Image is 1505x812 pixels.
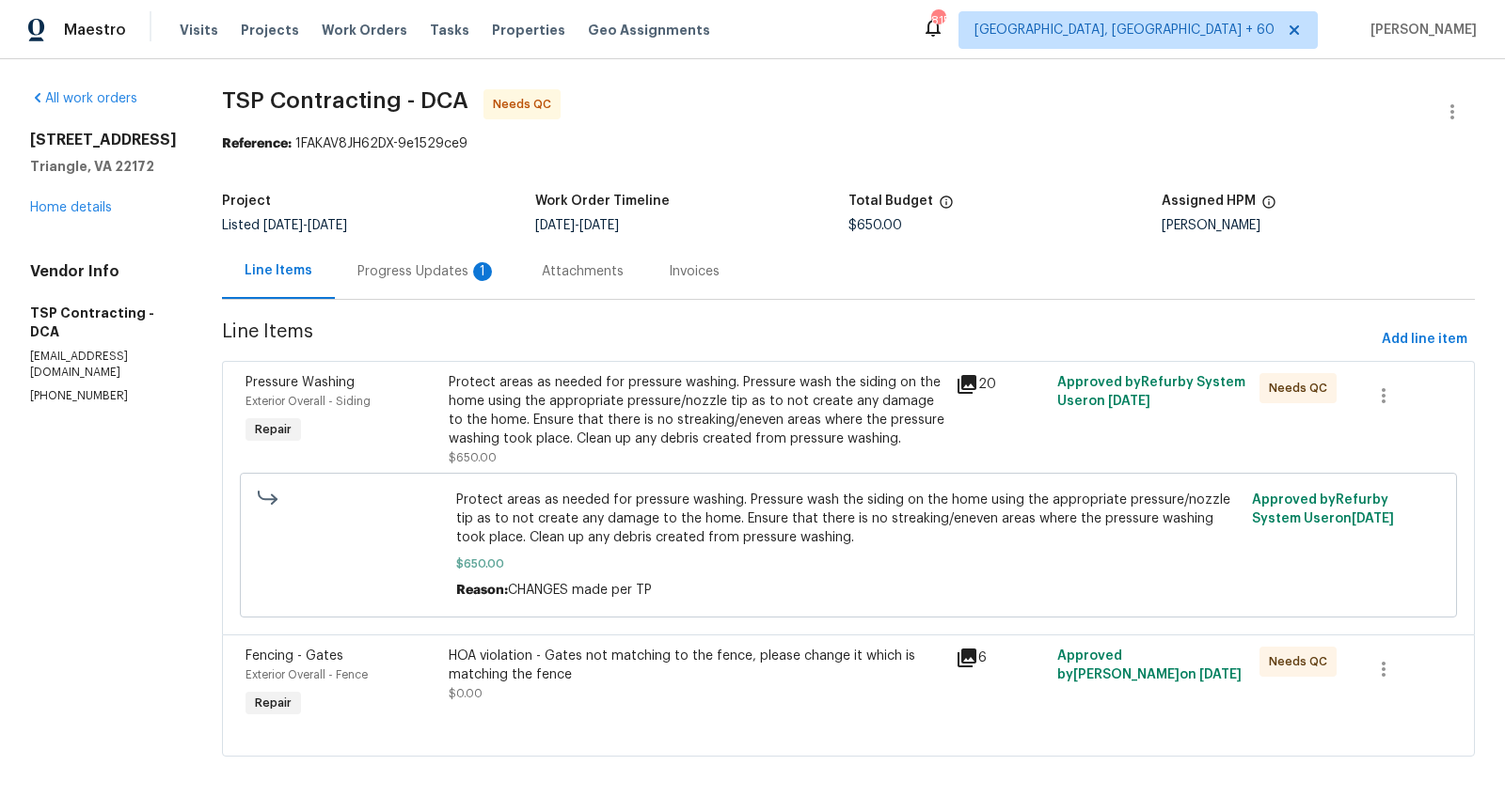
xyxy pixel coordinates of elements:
[322,21,407,39] span: Work Orders
[1162,219,1475,232] div: [PERSON_NAME]
[493,95,559,114] span: Needs QC
[1252,493,1394,525] span: Approved by Refurby System User on
[222,89,468,112] span: TSP Contracting - DCA
[222,219,347,232] span: Listed
[449,688,483,699] span: $0.00
[669,262,720,281] div: Invoices
[1261,195,1276,219] span: The hpm assigned to this work order.
[30,131,177,149] h2: [STREET_ADDRESS]
[535,195,670,208] h5: Work Order Timeline
[30,304,177,341] h5: TSP Contracting - DCA
[247,694,299,712] span: Repair
[1269,379,1335,398] span: Needs QC
[222,134,1475,153] div: 1FAKAV8JH62DX-9e1529ce9
[357,262,497,281] div: Progress Updates
[308,219,347,232] span: [DATE]
[1374,322,1475,357] button: Add line item
[30,349,177,381] p: [EMAIL_ADDRESS][DOMAIN_NAME]
[456,584,508,597] span: Reason:
[430,23,469,37] span: Tasks
[956,373,1046,396] div: 20
[939,195,954,219] span: The total cost of line items that have been proposed by Opendoor. This sum includes line items th...
[456,491,1240,547] span: Protect areas as needed for pressure washing. Pressure wash the siding on the home using the appr...
[588,21,710,39] span: Geo Assignments
[30,262,177,281] h4: Vendor Info
[30,201,112,214] a: Home details
[1352,512,1394,525] span: [DATE]
[542,262,624,281] div: Attachments
[245,261,312,280] div: Line Items
[449,373,944,448] div: Protect areas as needed for pressure washing. Pressure wash the siding on the home using the appr...
[456,554,1240,573] span: $650.00
[848,219,902,232] span: $650.00
[263,219,303,232] span: [DATE]
[30,157,177,176] h5: Triangle, VA 22172
[30,388,177,404] p: [PHONE_NUMBER]
[956,647,1046,669] div: 6
[931,11,944,30] div: 815
[1199,668,1242,681] span: [DATE]
[247,420,299,439] span: Repair
[246,396,371,407] span: Exterior Overall - Siding
[579,219,619,232] span: [DATE]
[1108,395,1150,408] span: [DATE]
[246,669,368,680] span: Exterior Overall - Fence
[1162,195,1256,208] h5: Assigned HPM
[492,21,565,39] span: Properties
[1269,652,1335,671] span: Needs QC
[974,21,1275,39] span: [GEOGRAPHIC_DATA], [GEOGRAPHIC_DATA] + 60
[1382,328,1467,351] span: Add line item
[1057,649,1242,681] span: Approved by [PERSON_NAME] on
[180,21,218,39] span: Visits
[535,219,575,232] span: [DATE]
[473,262,492,281] div: 1
[449,647,944,684] div: HOA violation - Gates not matching to the fence, please change it which is matching the fence
[30,92,137,105] a: All work orders
[1363,21,1477,39] span: [PERSON_NAME]
[241,21,299,39] span: Projects
[848,195,933,208] h5: Total Budget
[222,322,1374,357] span: Line Items
[535,219,619,232] span: -
[1057,376,1245,408] span: Approved by Refurby System User on
[246,376,355,389] span: Pressure Washing
[449,452,497,463] span: $650.00
[64,21,126,39] span: Maestro
[222,195,271,208] h5: Project
[246,649,343,663] span: Fencing - Gates
[508,584,652,597] span: CHANGES made per TP
[222,137,292,150] b: Reference:
[263,219,347,232] span: -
